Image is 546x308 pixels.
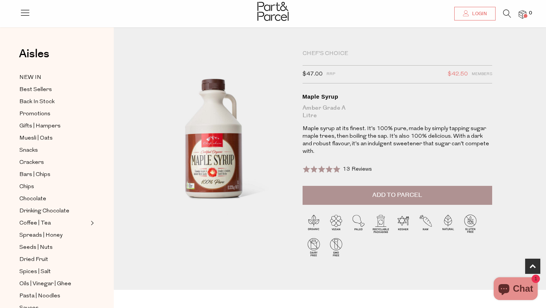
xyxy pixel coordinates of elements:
[19,182,88,192] a: Chips
[19,134,88,143] a: Muesli | Oats
[19,291,88,301] a: Pasta | Noodles
[370,212,392,235] img: P_P-ICONS-Live_Bec_V11_Recyclable_Packaging.svg
[303,125,492,156] p: Maple syrup at its finest. It’s 100% pure, made by simply tapping sugar maple trees, then boiling...
[303,69,323,79] span: $47.00
[19,97,88,107] a: Back In Stock
[372,191,422,200] span: Add to Parcel
[19,207,69,216] span: Drinking Chocolate
[472,69,492,79] span: Members
[19,195,46,204] span: Chocolate
[19,158,88,167] a: Crackers
[19,121,88,131] a: Gifts | Hampers
[437,212,459,235] img: P_P-ICONS-Live_Bec_V11_Natural.svg
[414,212,437,235] img: P_P-ICONS-Live_Bec_V11_Raw.svg
[19,73,88,82] a: NEW IN
[19,243,53,252] span: Seeds | Nuts
[19,255,48,264] span: Dried Fruit
[19,182,34,192] span: Chips
[19,97,55,107] span: Back In Stock
[19,158,44,167] span: Crackers
[136,50,291,233] img: Maple Syrup
[19,219,51,228] span: Coffee | Tea
[343,167,372,172] span: 13 Reviews
[326,69,335,79] span: RRP
[19,85,52,94] span: Best Sellers
[19,109,88,119] a: Promotions
[19,292,60,301] span: Pasta | Noodles
[347,212,370,235] img: P_P-ICONS-Live_Bec_V11_Paleo.svg
[19,170,88,179] a: Bars | Chips
[19,85,88,94] a: Best Sellers
[303,93,492,101] div: Maple Syrup
[19,206,88,216] a: Drinking Chocolate
[89,218,94,228] button: Expand/Collapse Coffee | Tea
[19,231,88,240] a: Spreads | Honey
[19,231,63,240] span: Spreads | Honey
[19,267,51,277] span: Spices | Salt
[527,10,534,17] span: 0
[519,10,526,18] a: 0
[448,69,468,79] span: $42.50
[19,73,41,82] span: NEW IN
[303,186,492,205] button: Add to Parcel
[454,7,496,20] a: Login
[392,212,414,235] img: P_P-ICONS-Live_Bec_V11_Kosher.svg
[19,134,53,143] span: Muesli | Oats
[19,255,88,264] a: Dried Fruit
[19,243,88,252] a: Seeds | Nuts
[19,170,50,179] span: Bars | Chips
[19,280,71,289] span: Oils | Vinegar | Ghee
[19,46,49,62] span: Aisles
[19,48,49,67] a: Aisles
[303,104,492,119] div: Amber Grade A Litre
[19,146,38,155] span: Snacks
[19,267,88,277] a: Spices | Salt
[19,122,61,131] span: Gifts | Hampers
[491,277,540,302] inbox-online-store-chat: Shopify online store chat
[19,110,50,119] span: Promotions
[325,212,347,235] img: P_P-ICONS-Live_Bec_V11_Vegan.svg
[19,218,88,228] a: Coffee | Tea
[470,11,487,17] span: Login
[459,212,482,235] img: P_P-ICONS-Live_Bec_V11_Gluten_Free.svg
[19,194,88,204] a: Chocolate
[303,236,325,258] img: P_P-ICONS-Live_Bec_V11_Dairy_Free.svg
[303,212,325,235] img: P_P-ICONS-Live_Bec_V11_Organic.svg
[19,279,88,289] a: Oils | Vinegar | Ghee
[257,2,289,21] img: Part&Parcel
[325,236,347,258] img: P_P-ICONS-Live_Bec_V11_GMO_Free.svg
[19,146,88,155] a: Snacks
[303,50,492,58] div: Chef's Choice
